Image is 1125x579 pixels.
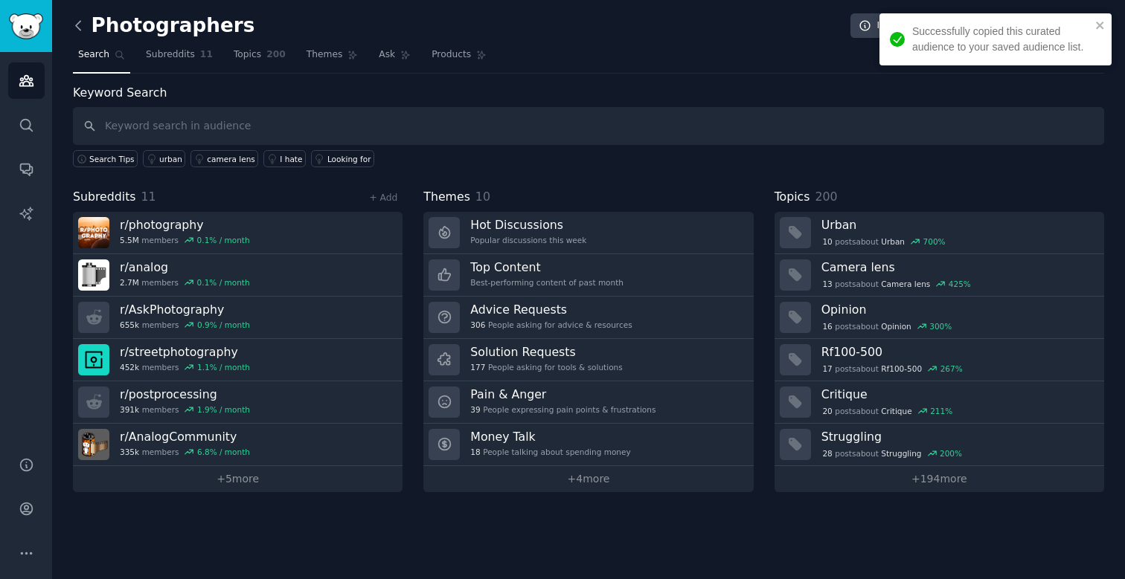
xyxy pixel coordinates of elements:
a: Rf100-50017postsaboutRf100-500267% [775,339,1104,381]
span: 200 [815,190,837,204]
span: 452k [120,362,139,372]
h3: Rf100-500 [821,344,1094,360]
span: 28 [822,448,832,459]
h3: r/ AskPhotography [120,302,250,317]
a: Hot DiscussionsPopular discussions this week [423,212,753,254]
div: 267 % [940,363,963,374]
div: members [120,320,250,330]
div: post s about [821,320,953,333]
div: People asking for advice & resources [470,320,632,330]
div: 700 % [923,236,946,247]
span: 11 [141,190,156,204]
div: 0.1 % / month [197,235,250,245]
div: 0.1 % / month [197,277,250,288]
a: camera lens [190,150,258,167]
a: Ask [374,43,416,74]
a: Top ContentBest-performing content of past month [423,254,753,297]
div: 1.1 % / month [197,362,250,372]
span: 306 [470,320,485,330]
div: 0.9 % / month [197,320,250,330]
a: r/analog2.7Mmembers0.1% / month [73,254,403,297]
a: +4more [423,466,753,492]
h3: r/ AnalogCommunity [120,429,250,444]
button: close [1095,19,1106,31]
span: Subreddits [146,48,195,62]
div: People asking for tools & solutions [470,362,622,372]
h3: Critique [821,386,1094,402]
span: Critique [881,406,911,416]
a: Topics200 [228,43,291,74]
a: Critique20postsaboutCritique211% [775,381,1104,424]
a: r/streetphotography452kmembers1.1% / month [73,339,403,381]
div: Popular discussions this week [470,235,586,245]
div: members [120,404,250,415]
span: Opinion [881,321,911,331]
a: Looking for [311,150,374,167]
span: 2.7M [120,277,139,288]
h3: Opinion [821,302,1094,317]
a: r/photography5.5Mmembers0.1% / month [73,212,403,254]
h3: r/ photography [120,217,250,233]
a: r/AskPhotography655kmembers0.9% / month [73,297,403,339]
span: 39 [470,404,480,415]
img: GummySearch logo [9,13,43,39]
div: I hate [280,154,302,164]
span: 10 [822,236,832,247]
input: Keyword search in audience [73,107,1104,145]
div: People expressing pain points & frustrations [470,404,656,415]
h3: Advice Requests [470,302,632,317]
div: 211 % [930,406,952,416]
div: 425 % [949,279,971,289]
div: post s about [821,404,954,418]
a: I hate [263,150,306,167]
span: 18 [470,447,480,457]
span: 5.5M [120,235,139,245]
h3: r/ analog [120,259,250,275]
a: Pain & Anger39People expressing pain points & frustrations [423,381,753,424]
a: urban [143,150,185,167]
h2: Photographers [73,14,254,38]
span: Camera lens [881,279,930,289]
div: People talking about spending money [470,447,630,457]
span: Struggling [881,448,921,459]
a: Themes [301,43,364,74]
div: camera lens [207,154,255,164]
span: Products [432,48,471,62]
span: Subreddits [73,188,136,207]
span: 655k [120,320,139,330]
span: 200 [266,48,286,62]
h3: Pain & Anger [470,386,656,402]
h3: r/ streetphotography [120,344,250,360]
span: 11 [200,48,213,62]
div: members [120,447,250,457]
div: 300 % [929,321,952,331]
span: Search [78,48,109,62]
a: +194more [775,466,1104,492]
span: 177 [470,362,485,372]
h3: r/ postprocessing [120,386,250,402]
div: members [120,235,250,245]
a: +5more [73,466,403,492]
div: post s about [821,235,947,248]
a: Products [426,43,492,74]
label: Keyword Search [73,85,167,100]
span: 16 [822,321,832,331]
h3: Struggling [821,429,1094,444]
span: 20 [822,406,832,416]
span: Themes [307,48,343,62]
a: Solution Requests177People asking for tools & solutions [423,339,753,381]
a: Advice Requests306People asking for advice & resources [423,297,753,339]
h3: Camera lens [821,259,1094,275]
a: Money Talk18People talking about spending money [423,424,753,466]
span: Search Tips [89,154,135,164]
div: Successfully copied this curated audience to your saved audience list. [912,24,1091,55]
div: 200 % [940,448,962,459]
a: Info [850,13,906,39]
span: Themes [423,188,470,207]
span: 10 [475,190,490,204]
div: post s about [821,362,964,375]
span: Rf100-500 [881,363,922,374]
div: members [120,362,250,372]
div: post s about [821,447,964,460]
h3: Top Content [470,259,624,275]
